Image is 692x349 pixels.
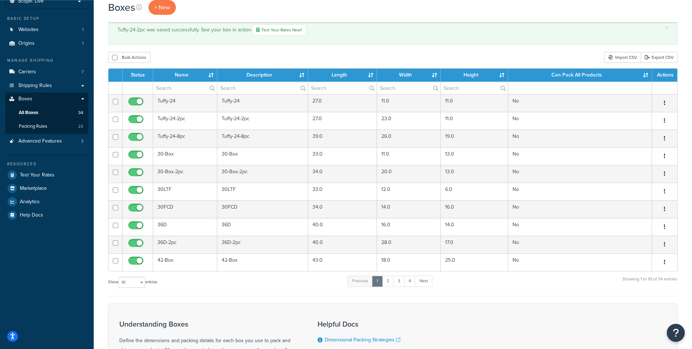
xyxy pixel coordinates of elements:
span: Shipping Rules [18,83,52,89]
td: Tuffy-24 [153,94,217,112]
div: Import CSV [604,52,641,63]
td: 20.0 [377,165,440,183]
span: All Boxes [19,110,38,116]
a: Marketplace [5,182,88,195]
td: 36D [217,218,309,236]
input: Search [308,82,377,94]
div: Resources [5,161,88,167]
td: Tuffy-24-8pc [153,130,217,147]
td: 11.0 [441,112,508,130]
th: Name : activate to sort column ascending [153,69,217,82]
span: Carriers [18,69,36,75]
td: Tuffy-24-8pc [217,130,309,147]
li: Websites [5,23,88,36]
td: 11.0 [377,94,440,112]
td: 11.0 [441,94,508,112]
span: Websites [18,27,39,33]
td: No [508,112,652,130]
th: Can Pack All Products : activate to sort column ascending [508,69,652,82]
th: Status [123,69,153,82]
input: Search [441,82,508,94]
th: Description : activate to sort column ascending [217,69,309,82]
a: Previous [347,276,373,287]
td: 30-Box-2pc [217,165,309,183]
td: 33.0 [308,147,377,165]
a: 3 [393,276,405,287]
td: 30FCD [153,200,217,218]
div: Showing 1 to 10 of 34 entries [622,275,678,291]
a: Origins 1 [5,37,88,50]
a: Test Your Rates Now! [252,25,306,35]
span: Test Your Rates [20,172,54,178]
td: 40.0 [308,236,377,253]
td: 30-Box [153,147,217,165]
td: 17.0 [441,236,508,253]
span: Boxes [18,96,32,102]
td: No [508,147,652,165]
input: Search [377,82,440,94]
td: No [508,165,652,183]
td: 14.0 [377,200,440,218]
li: Advanced Features [5,135,88,148]
td: 16.0 [441,200,508,218]
a: Advanced Features 3 [5,135,88,148]
span: 22 [78,123,83,130]
span: 34 [78,110,83,116]
a: Shipping Rules [5,79,88,92]
td: 11.0 [377,147,440,165]
td: Tuffy-24 [217,94,309,112]
h1: Boxes [108,0,135,14]
span: 7 [81,69,84,75]
td: 16.0 [377,218,440,236]
a: Test Your Rates [5,169,88,182]
td: 14.0 [441,218,508,236]
button: Open Resource Center [667,324,685,342]
a: Help Docs [5,209,88,222]
td: Tuffy-24-2pc [153,112,217,130]
a: 2 [382,276,394,287]
td: 25.0 [441,253,508,271]
td: 18.0 [377,253,440,271]
td: 34.0 [308,200,377,218]
span: Help Docs [20,212,43,218]
td: 42-Box [217,253,309,271]
select: Showentries [118,277,145,288]
li: Boxes [5,92,88,134]
td: No [508,236,652,253]
td: 36D-2pc [217,236,309,253]
a: Export CSV [641,52,678,63]
a: × [665,25,668,30]
td: Tuffy-24-2pc [217,112,309,130]
a: Analytics [5,195,88,208]
td: 13.0 [441,147,508,165]
td: 43.0 [308,253,377,271]
span: 1 [82,27,84,33]
span: 3 [81,138,84,144]
div: Basic Setup [5,16,88,22]
th: Actions [652,69,677,82]
td: 39.0 [308,130,377,147]
td: 36D [153,218,217,236]
a: 4 [404,276,416,287]
td: 30LTF [153,183,217,200]
th: Height : activate to sort column ascending [441,69,508,82]
td: 33.0 [308,183,377,200]
td: No [508,218,652,236]
td: 13.0 [441,165,508,183]
a: Carriers 7 [5,65,88,79]
td: 19.0 [441,130,508,147]
li: Carriers [5,65,88,79]
td: No [508,94,652,112]
td: 27.0 [308,94,377,112]
td: 34.0 [308,165,377,183]
td: 27.0 [308,112,377,130]
div: Tuffy-24-2pc was saved successfully. See your box in action [117,25,668,35]
span: Packing Rules [19,123,47,130]
a: 1 [372,276,383,287]
span: 1 [82,40,84,47]
li: All Boxes [5,106,88,119]
a: Next [415,276,432,287]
